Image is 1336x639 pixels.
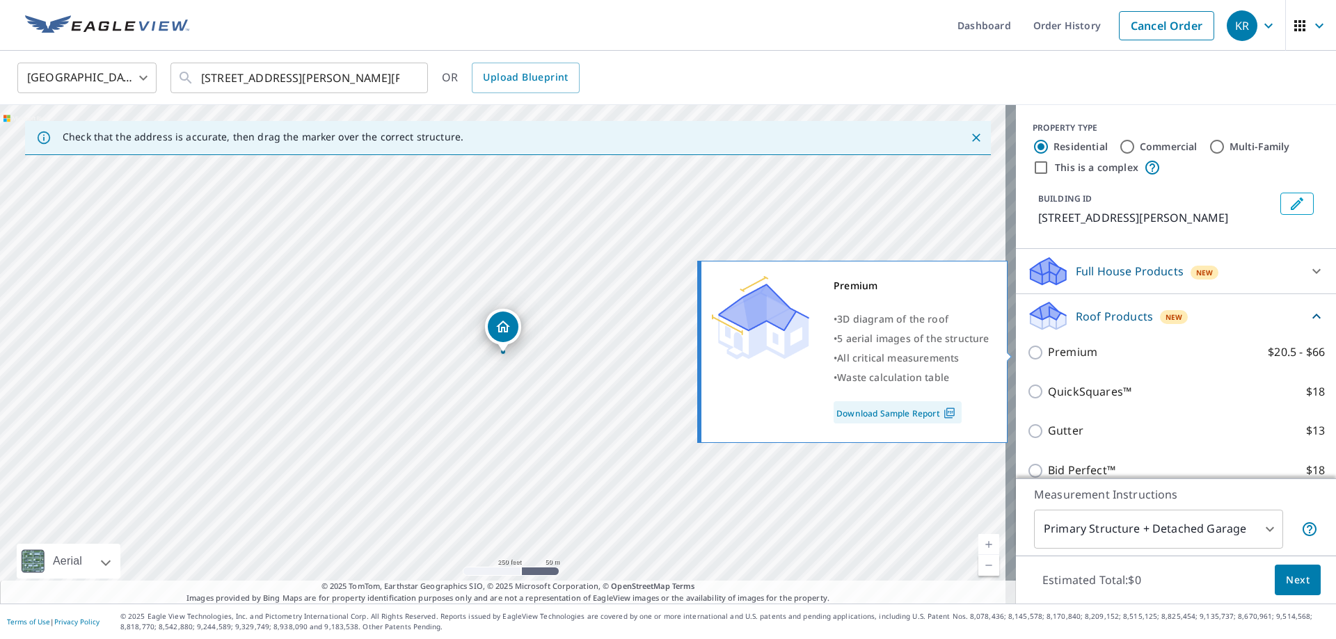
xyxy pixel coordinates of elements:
div: • [834,368,989,387]
div: • [834,329,989,348]
p: © 2025 Eagle View Technologies, Inc. and Pictometry International Corp. All Rights Reserved. Repo... [120,611,1329,632]
span: © 2025 TomTom, Earthstar Geographics SIO, © 2025 Microsoft Corporation, © [321,581,695,592]
a: Download Sample Report [834,401,962,423]
div: [GEOGRAPHIC_DATA] [17,58,157,97]
p: QuickSquares™ [1048,383,1131,401]
img: Premium [712,276,809,359]
a: Terms of Use [7,617,50,626]
div: Primary Structure + Detached Garage [1034,510,1283,549]
span: 5 aerial images of the structure [837,332,989,345]
span: New [1196,267,1214,278]
p: Roof Products [1076,308,1153,325]
p: $20.5 - $66 [1268,343,1325,361]
p: $13 [1306,422,1325,439]
p: Premium [1048,343,1097,361]
p: Estimated Total: $0 [1031,565,1152,595]
div: • [834,348,989,368]
a: Cancel Order [1119,11,1214,40]
p: Measurement Instructions [1034,486,1318,503]
a: Upload Blueprint [472,63,579,93]
p: Full House Products [1076,263,1184,280]
label: Commercial [1140,140,1198,154]
button: Edit building 1 [1280,193,1314,215]
a: Terms [672,581,695,591]
img: EV Logo [25,15,189,36]
span: Your report will include the primary structure and a detached garage if one exists. [1301,521,1318,537]
div: Full House ProductsNew [1027,254,1325,288]
input: Search by address or latitude-longitude [201,58,399,97]
p: [STREET_ADDRESS][PERSON_NAME] [1038,209,1275,226]
p: Gutter [1048,422,1083,439]
p: Bid Perfect™ [1048,462,1115,479]
div: Aerial [49,544,86,579]
button: Next [1275,565,1321,596]
span: Upload Blueprint [483,69,568,86]
p: $18 [1306,383,1325,401]
p: | [7,617,100,626]
a: Privacy Policy [54,617,100,626]
img: Pdf Icon [940,407,959,419]
a: Current Level 17, Zoom Out [978,555,999,576]
span: Next [1286,572,1310,589]
p: $18 [1306,462,1325,479]
label: Multi-Family [1230,140,1290,154]
div: Aerial [17,544,120,579]
div: • [834,309,989,329]
a: Current Level 17, Zoom In [978,534,999,555]
div: Premium [834,276,989,296]
button: Close [967,129,985,147]
div: OR [442,63,580,93]
p: BUILDING ID [1038,193,1092,204]
p: Check that the address is accurate, then drag the marker over the correct structure. [63,131,463,143]
span: All critical measurements [837,351,959,364]
span: 3D diagram of the roof [837,312,948,325]
a: OpenStreetMap [611,581,669,591]
div: Roof ProductsNew [1027,300,1325,332]
span: Waste calculation table [837,371,949,384]
div: KR [1227,10,1257,41]
span: New [1166,312,1183,323]
div: Dropped pin, building 1, Residential property, 8084 Armiger Dr Pasadena, MD 21122 [485,309,521,352]
label: Residential [1053,140,1108,154]
div: PROPERTY TYPE [1033,122,1319,134]
label: This is a complex [1055,161,1138,175]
